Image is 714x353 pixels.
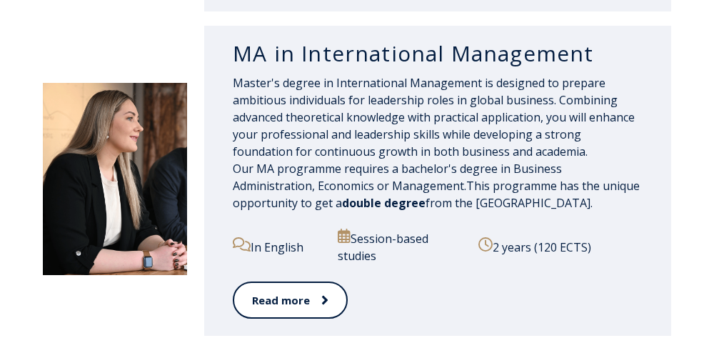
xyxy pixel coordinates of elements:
span: double degree [342,195,426,211]
h3: MA in International Management [233,40,643,67]
span: This programme has the unique opportunity to get a from the [GEOGRAPHIC_DATA]. [233,178,640,211]
p: In English [233,237,327,256]
a: Read more [233,282,348,319]
span: Master's degree in International Management is designed to prepare ambitious individuals for lead... [233,75,635,159]
span: Our MA programme requires a bachelor's degree in Business Administration, Economics or Management. [233,161,562,194]
p: Session-based studies [338,229,467,264]
img: DSC_1907 [43,83,187,275]
p: 2 years (120 ECTS) [478,237,643,256]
